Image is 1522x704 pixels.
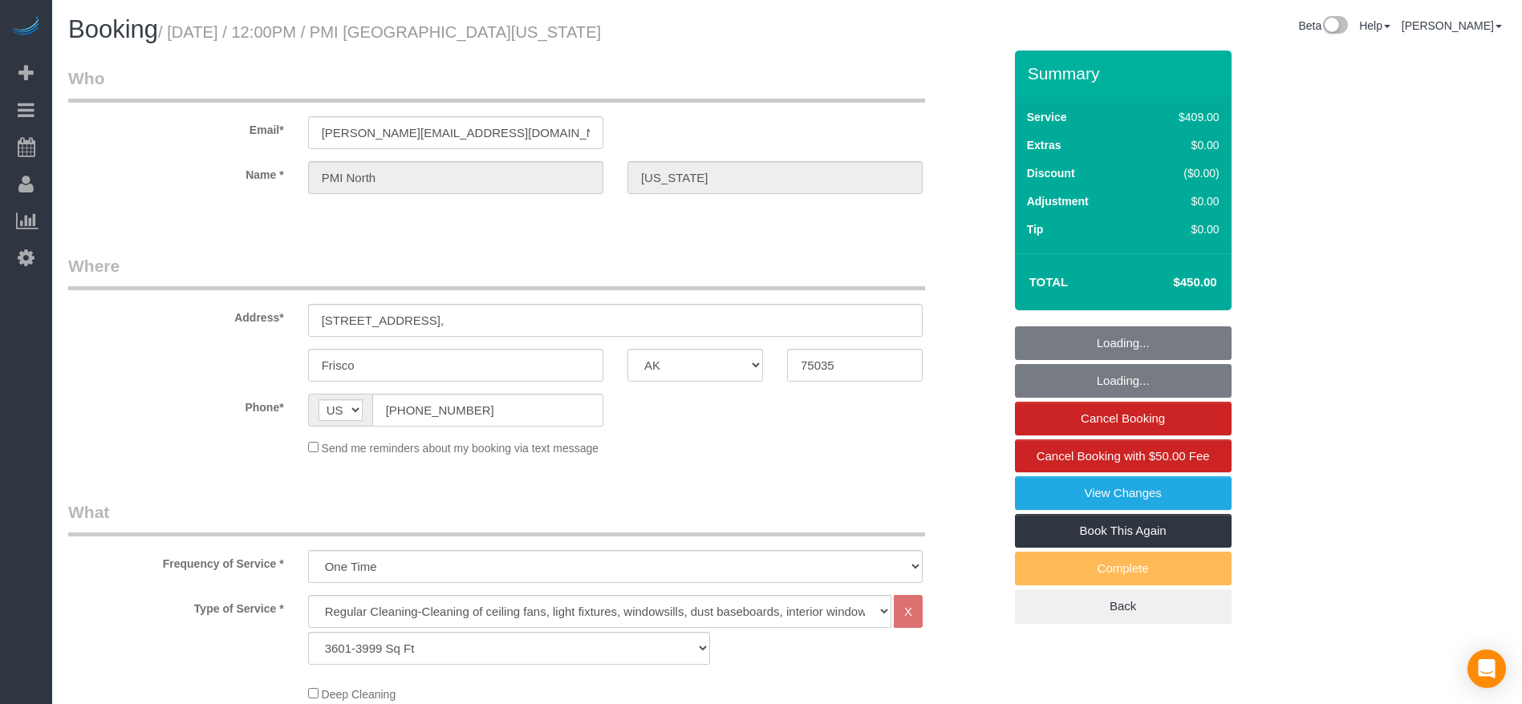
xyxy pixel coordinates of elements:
small: / [DATE] / 12:00PM / PMI [GEOGRAPHIC_DATA][US_STATE] [158,23,601,41]
div: $0.00 [1145,137,1220,153]
div: $0.00 [1145,193,1220,209]
legend: Who [68,67,925,103]
label: Type of Service * [56,595,296,617]
strong: Total [1029,275,1069,289]
a: Help [1359,19,1390,32]
label: Address* [56,304,296,326]
input: Phone* [372,394,603,427]
img: New interface [1321,16,1348,37]
label: Adjustment [1027,193,1089,209]
label: Discount [1027,165,1075,181]
a: View Changes [1015,476,1232,510]
div: $409.00 [1145,109,1220,125]
label: Email* [56,116,296,138]
label: Tip [1027,221,1044,237]
label: Extras [1027,137,1061,153]
a: Book This Again [1015,514,1232,548]
a: [PERSON_NAME] [1402,19,1502,32]
a: Back [1015,589,1232,623]
input: Email* [308,116,603,149]
div: ($0.00) [1145,165,1220,181]
span: Cancel Booking with $50.00 Fee [1037,449,1210,463]
h3: Summary [1028,64,1224,83]
a: Beta [1298,19,1348,32]
img: Automaid Logo [10,16,42,38]
span: Booking [68,15,158,43]
span: Send me reminders about my booking via text message [322,442,599,455]
legend: What [68,500,925,536]
span: Deep Cleaning [322,688,396,701]
legend: Where [68,254,925,290]
input: City* [308,349,603,382]
input: First Name* [308,161,603,194]
label: Phone* [56,394,296,415]
h4: $450.00 [1125,276,1216,289]
div: Open Intercom Messenger [1467,649,1506,688]
label: Service [1027,109,1067,125]
div: $0.00 [1145,221,1220,237]
label: Frequency of Service * [56,550,296,572]
label: Name * [56,161,296,183]
input: Zip Code* [787,349,923,382]
input: Last Name* [627,161,923,194]
a: Cancel Booking [1015,402,1232,435]
a: Cancel Booking with $50.00 Fee [1015,439,1232,473]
